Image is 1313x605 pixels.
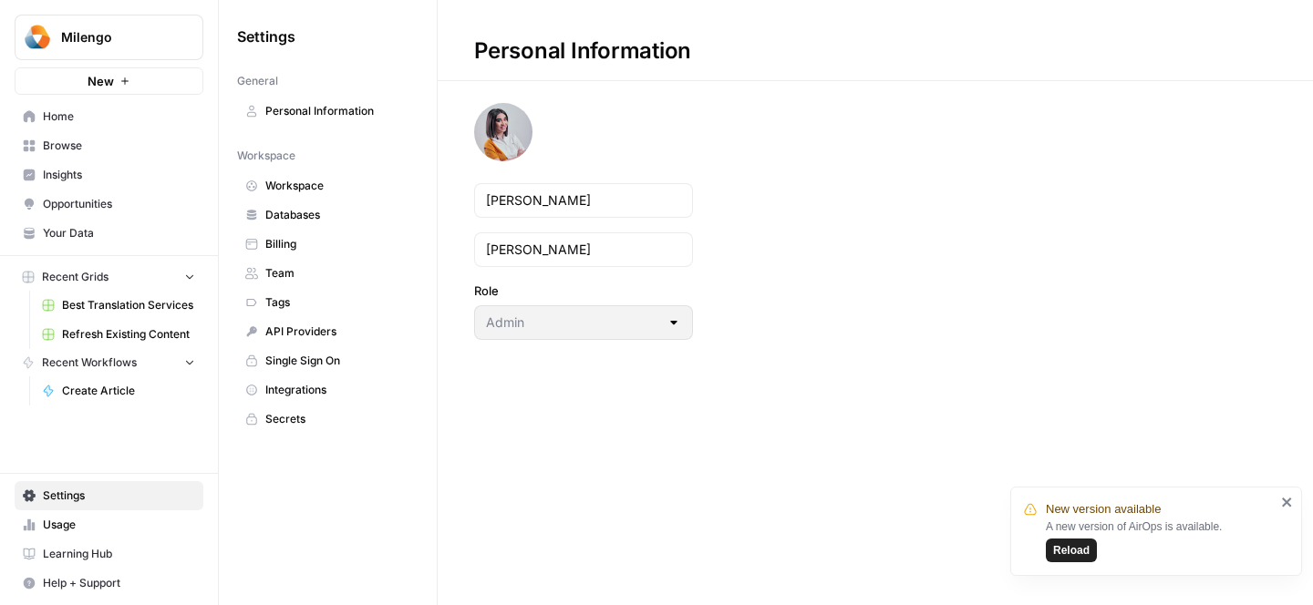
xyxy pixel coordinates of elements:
span: Workspace [265,178,410,194]
span: New version available [1046,500,1161,518]
span: Recent Grids [42,269,109,285]
a: Home [15,102,203,131]
a: Learning Hub [15,539,203,569]
span: Reload [1053,542,1090,559]
img: avatar [474,103,532,161]
span: Settings [237,26,295,47]
span: Settings [43,487,195,504]
span: Secrets [265,411,410,427]
span: API Providers [265,323,410,340]
button: Recent Grids [15,263,203,291]
a: Your Data [15,219,203,248]
a: Insights [15,160,203,190]
span: Usage [43,517,195,533]
a: Usage [15,510,203,539]
a: Best Translation Services [34,291,203,320]
button: close [1281,495,1294,509]
button: New [15,67,203,95]
span: Milengo [61,28,171,46]
span: Best Translation Services [62,297,195,313]
span: Recent Workflows [42,354,137,371]
button: Recent Workflows [15,349,203,376]
a: Billing [237,230,419,259]
span: Your Data [43,225,195,241]
span: Insights [43,167,195,183]
img: Milengo Logo [21,21,54,54]
div: A new version of AirOps is available. [1046,518,1276,562]
span: General [237,73,278,89]
button: Reload [1046,538,1097,562]
div: Personal Information [438,36,728,66]
span: Integrations [265,382,410,398]
span: Refresh Existing Content [62,326,195,343]
a: Workspace [237,171,419,200]
a: Team [237,259,419,288]
span: Billing [265,236,410,252]
span: Help + Support [43,575,195,591]
a: Single Sign On [237,346,419,375]
span: Home [43,108,195,125]
label: Role [474,282,693,300]
span: Learning Hub [43,546,195,562]
a: Databases [237,200,419,230]
a: Integrations [237,375,419,405]
span: Workspace [237,148,295,164]
a: Opportunities [15,190,203,219]
a: Refresh Existing Content [34,320,203,349]
button: Help + Support [15,569,203,598]
span: Databases [265,207,410,223]
button: Workspace: Milengo [15,15,203,60]
a: Secrets [237,405,419,434]
a: Browse [15,131,203,160]
span: Single Sign On [265,353,410,369]
a: Settings [15,481,203,510]
span: Browse [43,138,195,154]
span: Personal Information [265,103,410,119]
span: New [88,72,114,90]
a: Tags [237,288,419,317]
span: Create Article [62,383,195,399]
a: Create Article [34,376,203,405]
span: Opportunities [43,196,195,212]
span: Team [265,265,410,282]
a: API Providers [237,317,419,346]
a: Personal Information [237,97,419,126]
span: Tags [265,294,410,311]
